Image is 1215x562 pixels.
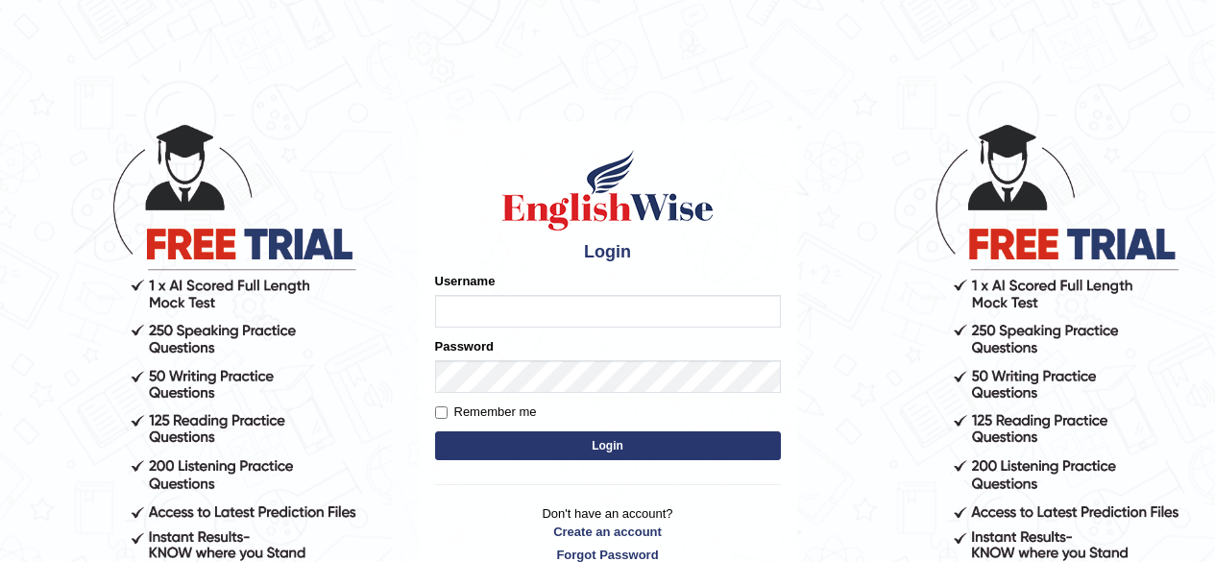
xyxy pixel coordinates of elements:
label: Password [435,337,494,355]
h4: Login [435,243,781,262]
input: Remember me [435,406,448,419]
a: Create an account [435,523,781,541]
img: Logo of English Wise sign in for intelligent practice with AI [498,147,717,233]
button: Login [435,431,781,460]
label: Remember me [435,403,537,422]
label: Username [435,272,496,290]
